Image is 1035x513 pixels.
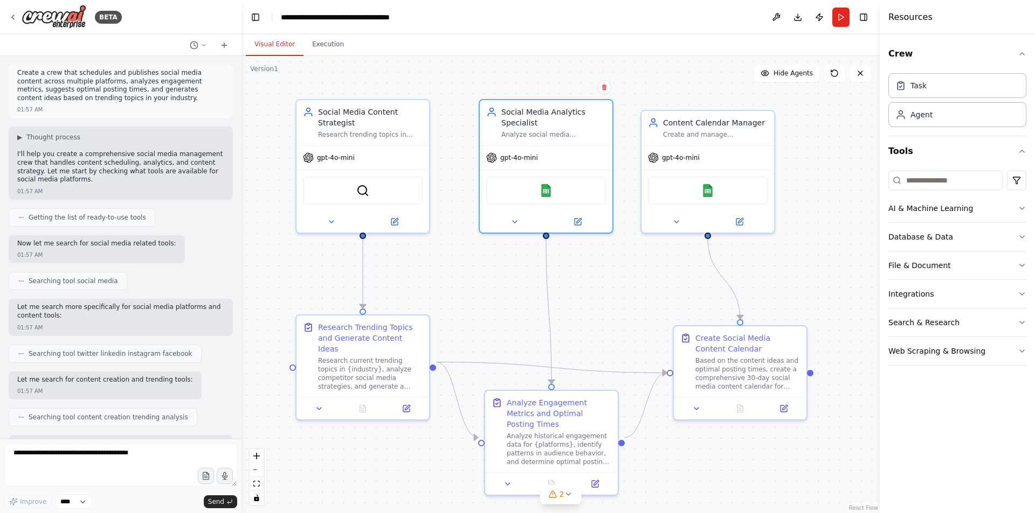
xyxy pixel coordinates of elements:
g: Edge from 3734cc64-a222-47ad-a857-6d705b6ba62a to 726b5eb9-2dc1-440c-ac55-2f2acf28cc7a [436,357,478,443]
span: Send [208,497,224,506]
div: Content Calendar ManagerCreate and manage comprehensive social media content calendars, schedule ... [640,110,775,234]
button: 2 [540,484,582,504]
div: 01:57 AM [17,106,43,114]
div: 01:57 AM [17,324,43,332]
div: Social Media Analytics SpecialistAnalyze social media engagement metrics, identify optimal postin... [479,99,613,234]
div: File & Document [888,260,951,271]
div: Based on the content ideas and optimal posting times, create a comprehensive 30-day social media ... [695,356,800,391]
button: Improve [4,495,51,509]
button: Delete node [597,80,611,94]
button: Start a new chat [216,39,233,52]
div: Research Trending Topics and Generate Content Ideas [318,322,423,354]
div: Analyze social media engagement metrics, identify optimal posting times based on audience behavio... [501,130,606,139]
g: Edge from 1efb657a-9119-4448-913f-475496afbc4f to 3734cc64-a222-47ad-a857-6d705b6ba62a [357,239,368,308]
button: fit view [250,477,264,491]
button: Open in side panel [547,215,608,228]
img: Google Sheets [540,184,553,197]
a: React Flow attribution [849,505,878,511]
button: zoom out [250,463,264,477]
div: Research current trending topics in {industry}, analyze competitor social media strategies, and g... [318,356,423,391]
img: Google Sheets [701,184,714,197]
img: SerperDevTool [356,184,369,197]
button: Execution [303,33,353,56]
div: Search & Research [888,317,960,328]
div: 01:57 AM [17,251,43,259]
div: Task [910,80,927,91]
div: Database & Data [888,231,953,242]
button: Hide right sidebar [856,10,871,25]
div: Analyze historical engagement data for {platforms}, identify patterns in audience behavior, and d... [507,432,611,466]
div: Integrations [888,289,934,299]
div: Create and manage comprehensive social media content calendars, schedule posts for optimal engage... [663,130,768,139]
div: Analyze Engagement Metrics and Optimal Posting Times [507,397,611,430]
p: Let me search for content creation and trending tools: [17,376,193,384]
div: Analyze Engagement Metrics and Optimal Posting TimesAnalyze historical engagement data for {platf... [484,390,619,496]
div: Create Social Media Content Calendar [695,333,800,354]
button: Web Scraping & Browsing [888,337,1026,365]
g: Edge from f8a046a0-f8a7-4b93-946d-fa3e292e8b0a to 201f3ff0-1312-4d52-81c1-3e0cd0c6f272 [702,239,746,319]
div: Social Media Content StrategistResearch trending topics in {industry}, analyze competitor content... [295,99,430,234]
p: Let me search more specifically for social media platforms and content tools: [17,303,224,320]
span: ▶ [17,133,22,142]
button: ▶Thought process [17,133,80,142]
button: Open in side panel [709,215,770,228]
div: Social Media Content Strategist [318,107,423,128]
button: Open in side panel [364,215,425,228]
div: BETA [95,11,122,24]
button: Click to speak your automation idea [217,468,233,484]
p: Create a crew that schedules and publishes social media content across multiple platforms, analyz... [17,69,224,102]
button: toggle interactivity [250,491,264,505]
img: Logo [22,5,86,29]
h4: Resources [888,11,933,24]
div: 01:57 AM [17,187,43,195]
button: No output available [340,402,386,415]
div: Content Calendar Manager [663,117,768,128]
div: Agent [910,109,933,120]
button: Send [204,495,237,508]
button: No output available [529,477,575,490]
div: Web Scraping & Browsing [888,346,985,356]
button: Open in side panel [576,477,613,490]
div: AI & Machine Learning [888,203,973,214]
button: Open in side panel [388,402,425,415]
button: AI & Machine Learning [888,194,1026,222]
span: Searching tool twitter linkedin instagram facebook [29,349,192,358]
span: Improve [20,497,46,506]
div: Research trending topics in {industry}, analyze competitor content strategies, and generate creat... [318,130,423,139]
g: Edge from 3734cc64-a222-47ad-a857-6d705b6ba62a to 201f3ff0-1312-4d52-81c1-3e0cd0c6f272 [436,357,667,378]
span: Thought process [26,133,80,142]
span: gpt-4o-mini [317,153,355,162]
div: Social Media Analytics Specialist [501,107,606,128]
g: Edge from 1143adb7-8b18-43a7-8805-6ce18f9db4cf to 726b5eb9-2dc1-440c-ac55-2f2acf28cc7a [541,239,557,384]
div: Research Trending Topics and Generate Content IdeasResearch current trending topics in {industry}... [295,314,430,420]
button: Upload files [198,468,214,484]
button: File & Document [888,251,1026,279]
button: Integrations [888,280,1026,308]
button: Hide left sidebar [248,10,263,25]
button: Crew [888,39,1026,69]
g: Edge from 726b5eb9-2dc1-440c-ac55-2f2acf28cc7a to 201f3ff0-1312-4d52-81c1-3e0cd0c6f272 [625,368,667,443]
button: No output available [717,402,763,415]
button: Database & Data [888,223,1026,251]
div: Crew [888,69,1026,136]
button: zoom in [250,449,264,463]
div: Tools [888,166,1026,374]
button: Open in side panel [765,402,802,415]
button: Visual Editor [246,33,303,56]
span: gpt-4o-mini [662,153,700,162]
p: I'll help you create a comprehensive social media management crew that handles content scheduling... [17,150,224,184]
div: React Flow controls [250,449,264,505]
span: Hide Agents [774,69,813,78]
button: Tools [888,136,1026,166]
button: Search & Research [888,308,1026,336]
nav: breadcrumb [281,12,390,23]
span: gpt-4o-mini [500,153,538,162]
span: Searching tool content creation trending analysis [29,413,188,421]
span: 2 [560,489,564,500]
button: Hide Agents [754,65,819,82]
p: Now let me search for social media related tools: [17,240,176,248]
span: Getting the list of ready-to-use tools [29,213,146,222]
button: Switch to previous chat [185,39,211,52]
div: Create Social Media Content CalendarBased on the content ideas and optimal posting times, create ... [673,325,808,420]
div: Version 1 [250,65,278,73]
